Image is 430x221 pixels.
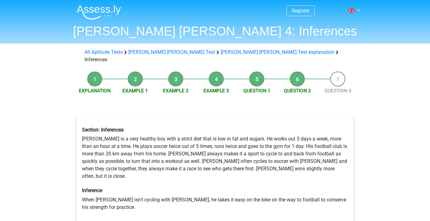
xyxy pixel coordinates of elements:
a: Question 1 [243,88,270,94]
a: Explanation [79,88,111,94]
a: Question 3 [324,88,351,94]
img: Assessly [77,5,121,20]
a: All Aptitude Tests [84,49,123,55]
h1: [PERSON_NAME] [PERSON_NAME] 4: Inferences [72,24,358,39]
h6: Section: Inferences [82,127,348,133]
a: Register [292,8,309,14]
a: Example 2 [163,88,189,94]
h6: Inference [82,187,348,193]
a: [PERSON_NAME] [PERSON_NAME] Test explanation [221,49,334,55]
a: Question 2 [284,88,311,94]
a: [PERSON_NAME] [PERSON_NAME] Test [128,49,215,55]
a: Example 3 [203,88,229,94]
div: [PERSON_NAME] is a very healthy boy with a strict diet that is low in fat and sugars. He works ou... [77,122,353,216]
a: Example 1 [122,88,148,94]
div: Inferences [82,48,348,63]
